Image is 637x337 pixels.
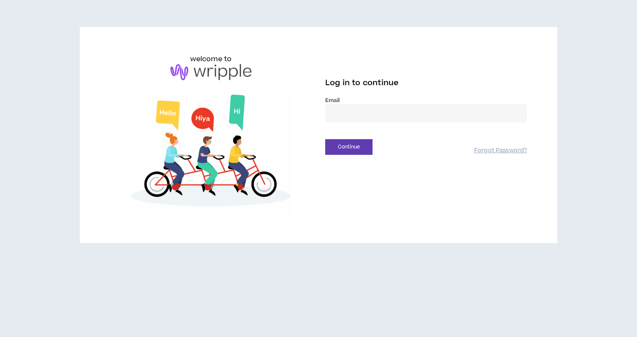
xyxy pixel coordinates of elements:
[325,97,527,104] label: Email
[190,54,232,64] h6: welcome to
[110,89,312,216] img: Welcome to Wripple
[170,64,251,80] img: logo-brand.png
[325,78,399,88] span: Log in to continue
[325,139,372,155] button: Continue
[474,147,527,155] a: Forgot Password?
